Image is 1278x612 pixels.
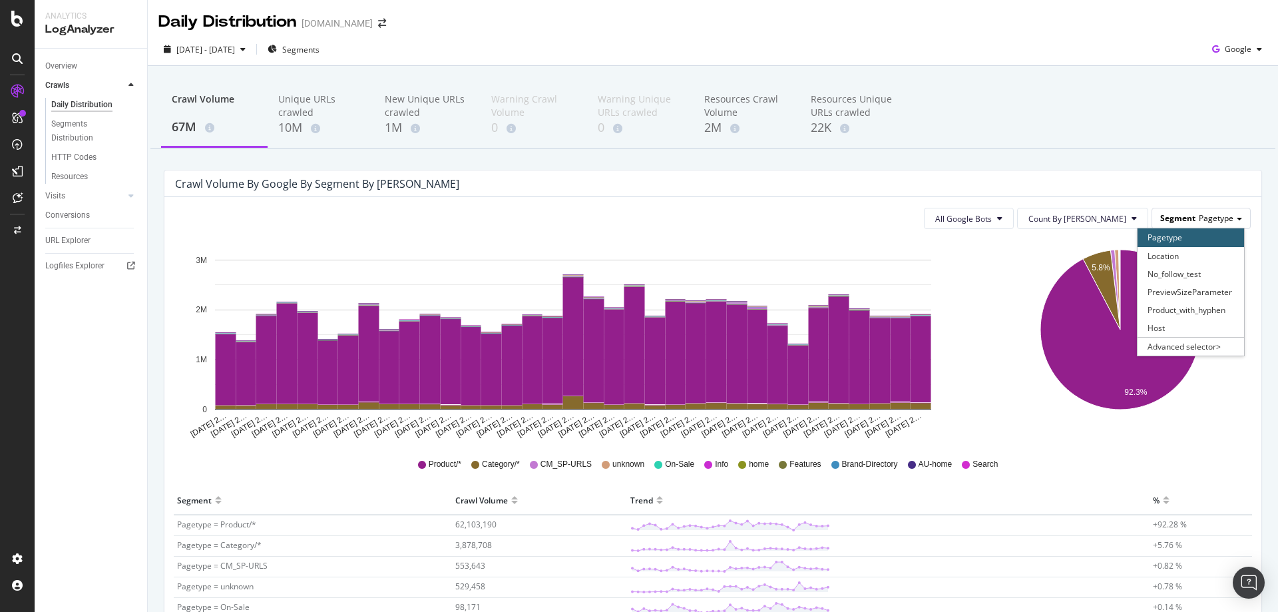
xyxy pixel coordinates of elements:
div: arrow-right-arrow-left [378,19,386,28]
span: Info [715,459,728,470]
span: Segment [1160,212,1195,224]
div: Overview [45,59,77,73]
span: +0.82 % [1153,560,1182,571]
span: Category/* [482,459,520,470]
a: URL Explorer [45,234,138,248]
div: Crawl Volume [172,93,257,118]
div: Unique URLs crawled [278,93,363,119]
div: 1M [385,119,470,137]
span: Features [789,459,821,470]
a: Conversions [45,208,138,222]
div: Resources Unique URLs crawled [811,93,896,119]
div: Resources Crawl Volume [704,93,789,119]
text: 1M [196,355,207,364]
div: 0 [491,119,576,137]
div: Resources [51,170,88,184]
span: 3,878,708 [455,539,492,551]
span: Brand-Directory [842,459,898,470]
span: Pagetype = Product/* [177,519,256,530]
span: Pagetype = Category/* [177,539,262,551]
span: Pagetype = CM_SP-URLS [177,560,268,571]
div: Warning Crawl Volume [491,93,576,119]
a: Daily Distribution [51,98,138,112]
span: AU-home [919,459,953,470]
span: On-Sale [665,459,694,470]
button: Google [1207,39,1267,60]
div: 22K [811,119,896,137]
div: Host [1138,319,1244,337]
div: 0 [598,119,683,137]
a: Crawls [45,79,124,93]
svg: A chart. [992,240,1248,440]
div: % [1153,489,1160,511]
div: Daily Distribution [158,11,296,33]
div: Advanced selector > [1138,337,1244,356]
div: New Unique URLs crawled [385,93,470,119]
button: Count By [PERSON_NAME] [1017,208,1148,229]
a: Overview [45,59,138,73]
span: home [749,459,769,470]
div: Daily Distribution [51,98,112,112]
a: Visits [45,189,124,203]
span: +5.76 % [1153,539,1182,551]
span: CM_SP-URLS [540,459,592,470]
span: 529,458 [455,581,485,592]
div: Trend [630,489,653,511]
div: Location [1138,247,1244,265]
span: Product/* [429,459,461,470]
span: +0.78 % [1153,581,1182,592]
div: LogAnalyzer [45,22,136,37]
text: 5.8% [1092,263,1110,272]
div: Pagetype [1138,228,1244,246]
div: Segment [177,489,212,511]
a: Resources [51,170,138,184]
div: URL Explorer [45,234,91,248]
div: Analytics [45,11,136,22]
span: unknown [612,459,644,470]
div: Crawl Volume by google by Segment by [PERSON_NAME] [175,177,459,190]
div: PreviewSizeParameter [1138,283,1244,301]
a: HTTP Codes [51,151,138,164]
div: HTTP Codes [51,151,97,164]
div: Segments Distribution [51,117,125,145]
span: 553,643 [455,560,485,571]
span: Pagetype [1199,212,1233,224]
div: Warning Unique URLs crawled [598,93,683,119]
span: Search [972,459,998,470]
span: Count By Day [1028,213,1126,224]
div: 2M [704,119,789,137]
svg: A chart. [175,240,971,440]
span: +92.28 % [1153,519,1187,530]
text: 2M [196,306,207,315]
text: 0 [202,405,207,414]
div: Visits [45,189,65,203]
div: Open Intercom Messenger [1233,567,1265,599]
span: Google [1225,43,1251,55]
button: Segments [262,39,325,60]
div: [DOMAIN_NAME] [302,17,373,30]
div: 10M [278,119,363,137]
span: All Google Bots [935,213,992,224]
div: Conversions [45,208,90,222]
div: 67M [172,119,257,136]
div: Product_with_hyphen [1138,301,1244,319]
button: All Google Bots [924,208,1014,229]
button: [DATE] - [DATE] [158,39,251,60]
div: Crawls [45,79,69,93]
a: Logfiles Explorer [45,259,138,273]
div: Logfiles Explorer [45,259,105,273]
span: Segments [282,44,319,55]
text: 3M [196,256,207,265]
span: [DATE] - [DATE] [176,44,235,55]
div: No_follow_test [1138,265,1244,283]
div: Crawl Volume [455,489,508,511]
a: Segments Distribution [51,117,138,145]
span: 62,103,190 [455,519,497,530]
span: Pagetype = unknown [177,581,254,592]
text: 92.3% [1124,388,1147,398]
